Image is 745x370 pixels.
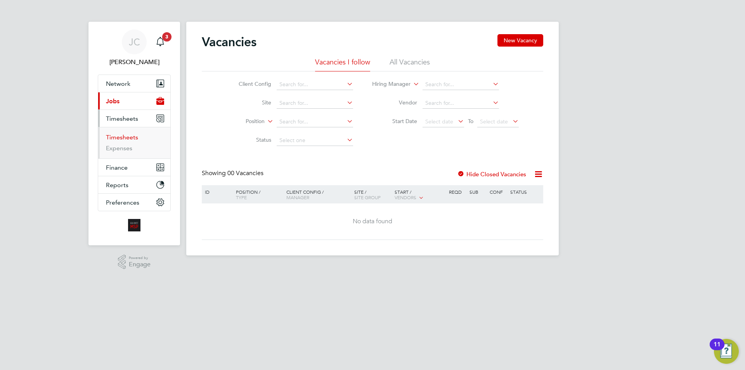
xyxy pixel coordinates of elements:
button: Jobs [98,92,170,109]
a: JC[PERSON_NAME] [98,30,171,67]
span: Powered by [129,255,151,261]
div: Status [508,185,542,198]
input: Search for... [277,98,353,109]
a: Go to home page [98,219,171,231]
span: Timesheets [106,115,138,122]
label: Status [227,136,271,143]
span: Vendors [395,194,416,200]
span: Finance [106,164,128,171]
input: Search for... [277,116,353,127]
span: Manager [286,194,309,200]
div: 11 [714,344,721,354]
span: 00 Vacancies [227,169,263,177]
img: alliancemsp-logo-retina.png [128,219,140,231]
span: Network [106,80,130,87]
div: Start / [393,185,447,205]
li: All Vacancies [390,57,430,71]
input: Search for... [277,79,353,90]
div: ID [203,185,230,198]
a: 3 [152,30,168,54]
label: Site [227,99,271,106]
label: Hide Closed Vacancies [457,170,526,178]
span: Jodie Canning [98,57,171,67]
button: Reports [98,176,170,193]
input: Select one [277,135,353,146]
input: Search for... [423,79,499,90]
label: Vendor [372,99,417,106]
button: Open Resource Center, 11 new notifications [714,339,739,364]
span: Reports [106,181,128,189]
button: Preferences [98,194,170,211]
span: Jobs [106,97,120,105]
div: Reqd [447,185,467,198]
span: Site Group [354,194,381,200]
div: Timesheets [98,127,170,158]
span: JC [129,37,140,47]
div: Site / [352,185,393,204]
div: No data found [203,217,542,226]
span: Type [236,194,247,200]
button: New Vacancy [497,34,543,47]
span: To [466,116,476,126]
li: Vacancies I follow [315,57,370,71]
div: Client Config / [284,185,352,204]
label: Position [220,118,265,125]
button: Timesheets [98,110,170,127]
label: Hiring Manager [366,80,411,88]
span: Engage [129,261,151,268]
button: Network [98,75,170,92]
a: Timesheets [106,134,138,141]
a: Expenses [106,144,132,152]
label: Client Config [227,80,271,87]
span: Select date [480,118,508,125]
div: Position / [230,185,284,204]
span: Select date [425,118,453,125]
div: Conf [488,185,508,198]
span: 3 [162,32,172,42]
h2: Vacancies [202,34,256,50]
div: Sub [468,185,488,198]
div: Showing [202,169,265,177]
span: Preferences [106,199,139,206]
input: Search for... [423,98,499,109]
label: Start Date [372,118,417,125]
a: Powered byEngage [118,255,151,269]
nav: Main navigation [88,22,180,245]
button: Finance [98,159,170,176]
